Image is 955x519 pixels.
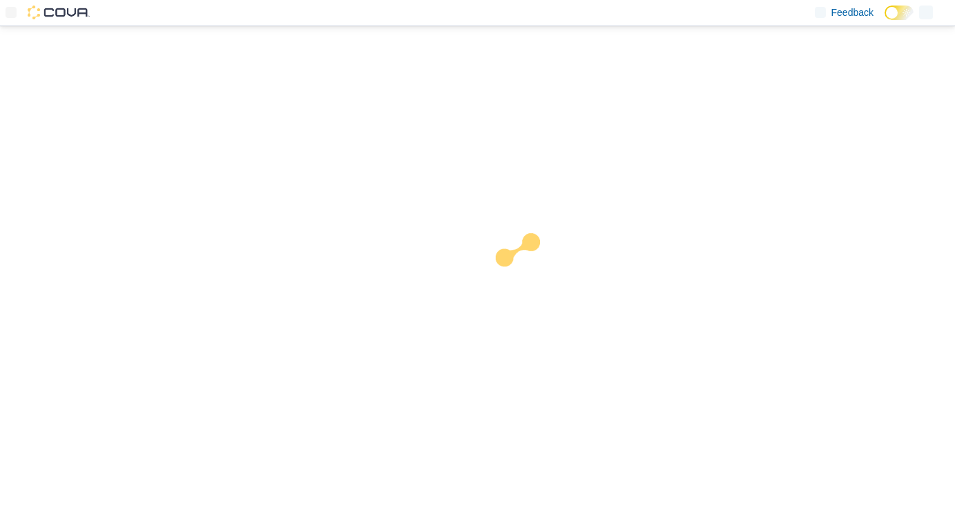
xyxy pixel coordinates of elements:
img: cova-loader [478,223,581,326]
span: Feedback [831,6,874,19]
span: Dark Mode [885,20,885,21]
img: Cova [28,6,90,19]
input: Dark Mode [885,6,914,20]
